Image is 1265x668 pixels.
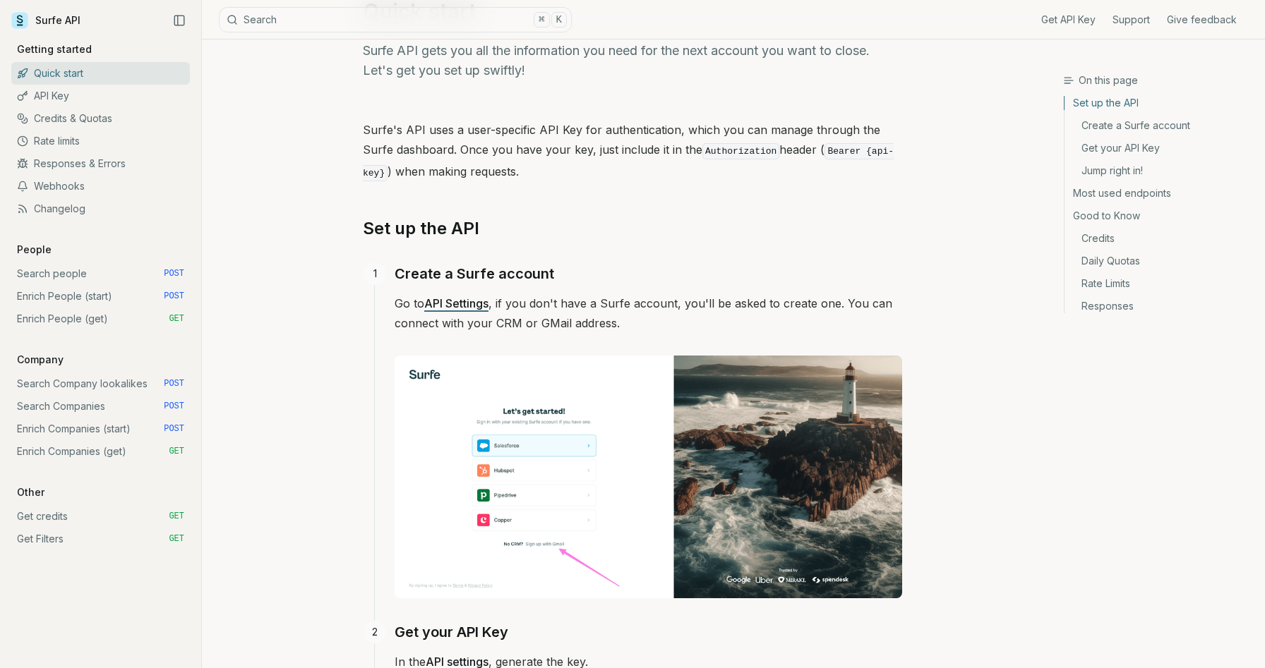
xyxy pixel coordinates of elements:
a: Enrich Companies (start) POST [11,418,190,440]
span: GET [169,511,184,522]
span: GET [169,313,184,324]
p: Go to , if you don't have a Surfe account, you'll be asked to create one. You can connect with yo... [395,293,902,333]
a: Quick start [11,62,190,85]
a: Get API Key [1041,13,1096,27]
a: Search Company lookalikes POST [11,372,190,395]
a: Search people POST [11,262,190,285]
span: POST [164,423,184,435]
a: Enrich People (start) POST [11,285,190,308]
a: Get Filters GET [11,528,190,550]
span: POST [164,378,184,389]
a: Good to Know [1065,205,1254,227]
a: Surfe API [11,10,80,31]
a: Most used endpoints [1065,182,1254,205]
a: Search Companies POST [11,395,190,418]
a: API Key [11,85,190,107]
kbd: ⌘ [534,12,549,28]
img: Image [395,356,902,598]
p: People [11,243,57,257]
a: Credits & Quotas [11,107,190,130]
p: Getting started [11,42,97,56]
a: Set up the API [363,217,479,240]
a: Get your API Key [395,621,508,643]
a: Rate limits [11,130,190,152]
a: Get your API Key [1065,137,1254,159]
a: Create a Surfe account [1065,114,1254,137]
a: Create a Surfe account [395,262,554,285]
a: Changelog [11,198,190,220]
a: Webhooks [11,175,190,198]
span: GET [169,446,184,457]
span: POST [164,268,184,279]
kbd: K [551,12,567,28]
code: Authorization [702,143,779,159]
a: Rate Limits [1065,272,1254,295]
a: Jump right in! [1065,159,1254,182]
button: Search⌘K [219,7,572,32]
a: Get credits GET [11,505,190,528]
a: Enrich Companies (get) GET [11,440,190,463]
a: Responses [1065,295,1254,313]
a: Support [1113,13,1150,27]
a: Give feedback [1167,13,1237,27]
a: API Settings [424,296,488,310]
a: Enrich People (get) GET [11,308,190,330]
p: Other [11,485,50,499]
span: POST [164,401,184,412]
p: Surfe's API uses a user-specific API Key for authentication, which you can manage through the Sur... [363,120,902,183]
a: Daily Quotas [1065,250,1254,272]
a: Responses & Errors [11,152,190,175]
p: Company [11,353,69,367]
a: Set up the API [1065,96,1254,114]
h3: On this page [1063,73,1254,87]
button: Collapse Sidebar [169,10,190,31]
span: GET [169,533,184,545]
a: Credits [1065,227,1254,250]
p: Surfe API gets you all the information you need for the next account you want to close. Let's get... [363,41,902,80]
span: POST [164,291,184,302]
